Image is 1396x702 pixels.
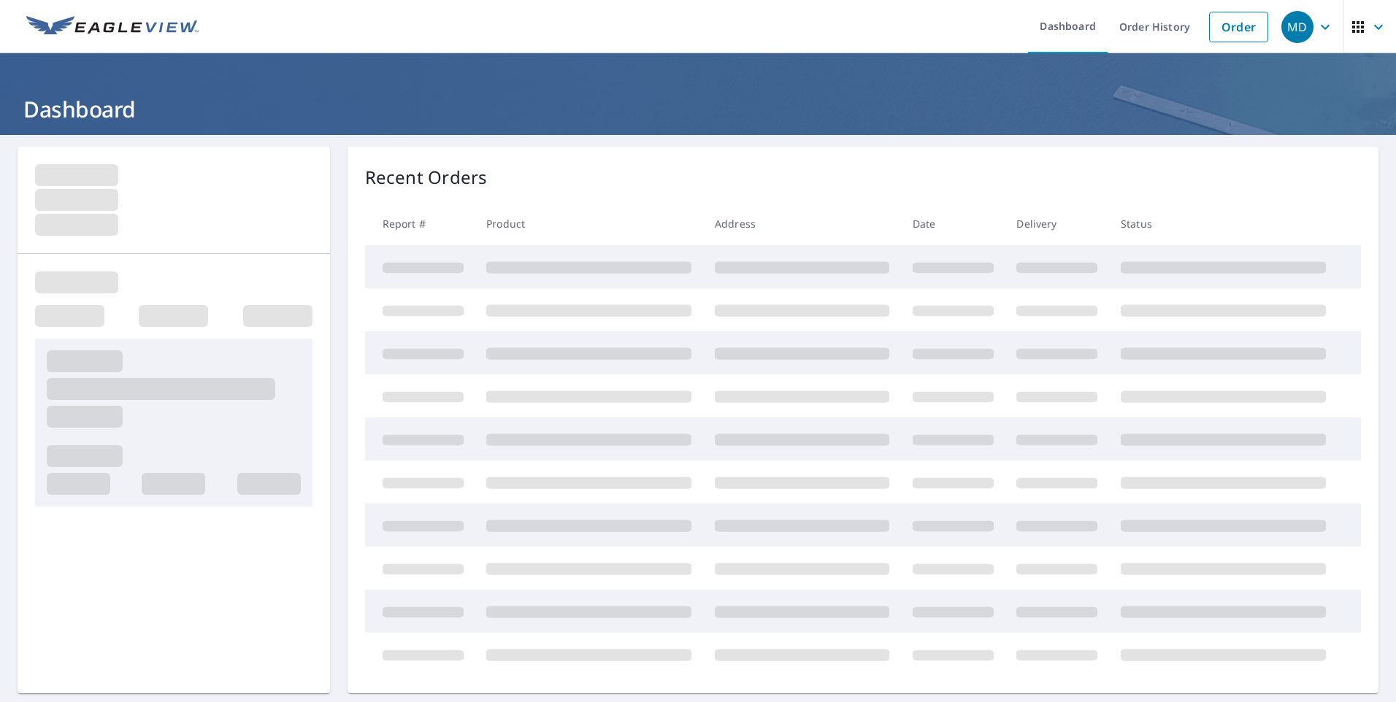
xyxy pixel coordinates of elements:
th: Status [1109,202,1338,245]
a: Order [1209,12,1268,42]
img: EV Logo [26,16,199,38]
th: Date [901,202,1005,245]
th: Report # [365,202,475,245]
h1: Dashboard [18,94,1378,124]
th: Address [703,202,901,245]
th: Product [475,202,703,245]
th: Delivery [1005,202,1109,245]
p: Recent Orders [365,164,488,190]
div: MD [1281,11,1313,43]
